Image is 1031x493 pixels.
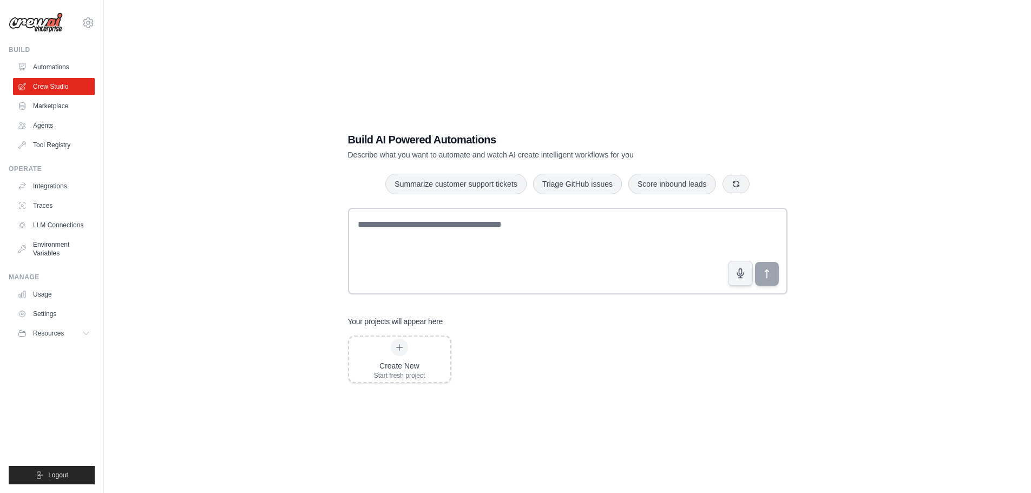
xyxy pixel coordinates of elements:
a: Agents [13,117,95,134]
a: Crew Studio [13,78,95,95]
a: LLM Connections [13,216,95,234]
span: Logout [48,471,68,479]
button: Logout [9,466,95,484]
button: Score inbound leads [628,174,716,194]
p: Describe what you want to automate and watch AI create intelligent workflows for you [348,149,712,160]
a: Environment Variables [13,236,95,262]
button: Get new suggestions [723,175,750,193]
h1: Build AI Powered Automations [348,132,712,147]
div: Build [9,45,95,54]
a: Traces [13,197,95,214]
button: Click to speak your automation idea [728,261,753,286]
a: Marketplace [13,97,95,115]
h3: Your projects will appear here [348,316,443,327]
a: Integrations [13,178,95,195]
a: Settings [13,305,95,323]
div: Start fresh project [374,371,425,380]
div: Create New [374,360,425,371]
button: Triage GitHub issues [533,174,622,194]
a: Tool Registry [13,136,95,154]
a: Usage [13,286,95,303]
a: Automations [13,58,95,76]
button: Resources [13,325,95,342]
span: Resources [33,329,64,338]
div: Operate [9,165,95,173]
button: Summarize customer support tickets [385,174,526,194]
img: Logo [9,12,63,33]
div: Manage [9,273,95,281]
